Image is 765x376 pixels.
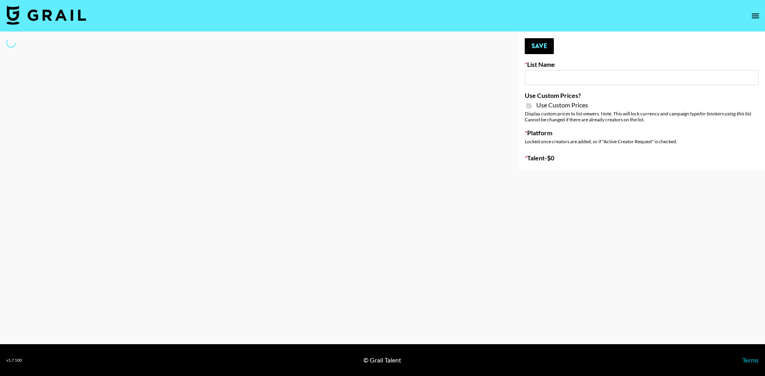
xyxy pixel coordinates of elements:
[747,8,763,24] button: open drawer
[525,129,759,137] label: Platform
[525,92,759,99] label: Use Custom Prices?
[699,111,751,117] em: for bookers using this list
[525,111,759,123] div: Display custom prices to list viewers. Note: This will lock currency and campaign type . Cannot b...
[6,358,22,363] div: v 1.7.100
[363,356,401,364] div: © Grail Talent
[6,6,86,25] img: Grail Talent
[536,101,588,109] span: Use Custom Prices
[525,154,759,162] label: Talent - $ 0
[525,60,759,68] label: List Name
[525,38,554,54] button: Save
[742,356,759,364] a: Terms
[525,138,759,144] div: Locked once creators are added, or if "Active Creator Request" is checked.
